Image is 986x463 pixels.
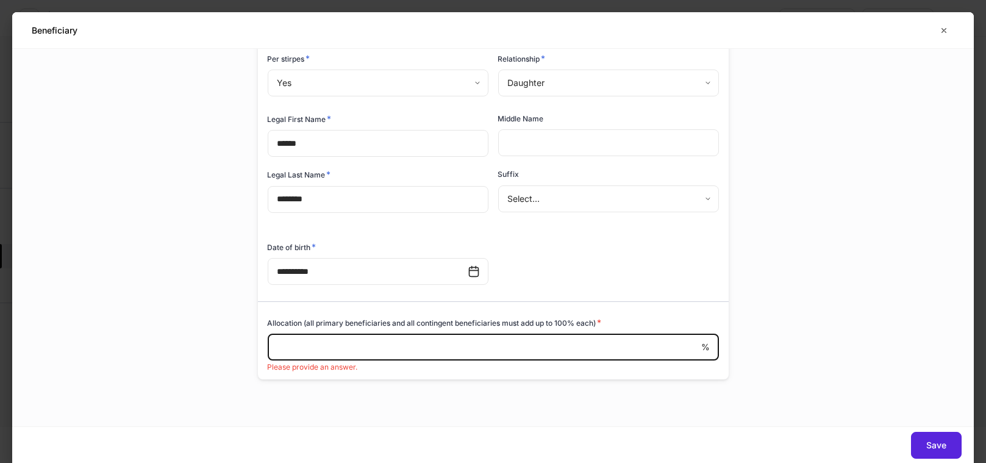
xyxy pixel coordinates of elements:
[498,113,544,124] h6: Middle Name
[268,113,332,125] h6: Legal First Name
[32,24,77,37] h5: Beneficiary
[268,362,719,372] p: Please provide an answer.
[268,70,488,96] div: Yes
[268,168,331,181] h6: Legal Last Name
[268,52,310,65] h6: Per stirpes
[911,432,962,459] button: Save
[268,334,719,361] div: %
[498,185,718,212] div: Select...
[498,70,718,96] div: Daughter
[498,168,520,180] h6: Suffix
[498,52,546,65] h6: Relationship
[268,317,602,329] h6: Allocation (all primary beneficiaries and all contingent beneficiaries must add up to 100% each)
[926,441,946,450] div: Save
[268,241,316,253] h6: Date of birth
